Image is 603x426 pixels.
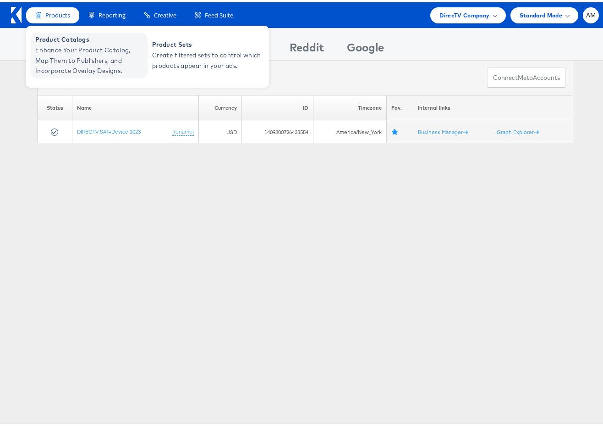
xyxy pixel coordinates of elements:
[586,10,596,16] span: AM
[45,9,70,17] span: Products
[154,9,176,17] span: Creative
[520,8,562,18] span: Standard Mode
[148,30,264,76] a: Product Sets Create filtered sets to control which products appear in your ads.
[99,9,126,17] span: Reporting
[290,37,324,58] div: Reddit
[496,126,538,133] a: Graph Explorer
[198,119,241,141] td: USD
[313,93,386,119] th: Timezone
[313,119,386,141] td: America/New_York
[518,71,533,80] span: meta
[439,8,489,18] span: DirecTV Company
[205,9,233,17] span: Feed Suite
[152,37,262,48] span: Product Sets
[241,119,313,141] td: 1409800726433554
[72,93,198,119] th: Name
[37,93,72,119] th: Status
[35,32,145,43] span: Product Catalogs
[31,30,148,76] a: Product Catalogs Enhance Your Product Catalog, Map Them to Publishers, and Incorporate Overlay De...
[172,126,194,134] a: (rename)
[77,126,141,133] a: DIRECTV SAT+Device 2023
[347,37,384,58] div: Google
[152,48,262,69] span: Create filtered sets to control which products appear in your ads.
[198,93,241,119] th: Currency
[487,65,566,86] button: ConnectmetaAccounts
[241,93,313,119] th: ID
[35,43,145,74] span: Enhance Your Product Catalog, Map Them to Publishers, and Incorporate Overlay Designs.
[417,126,467,133] a: Business Manager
